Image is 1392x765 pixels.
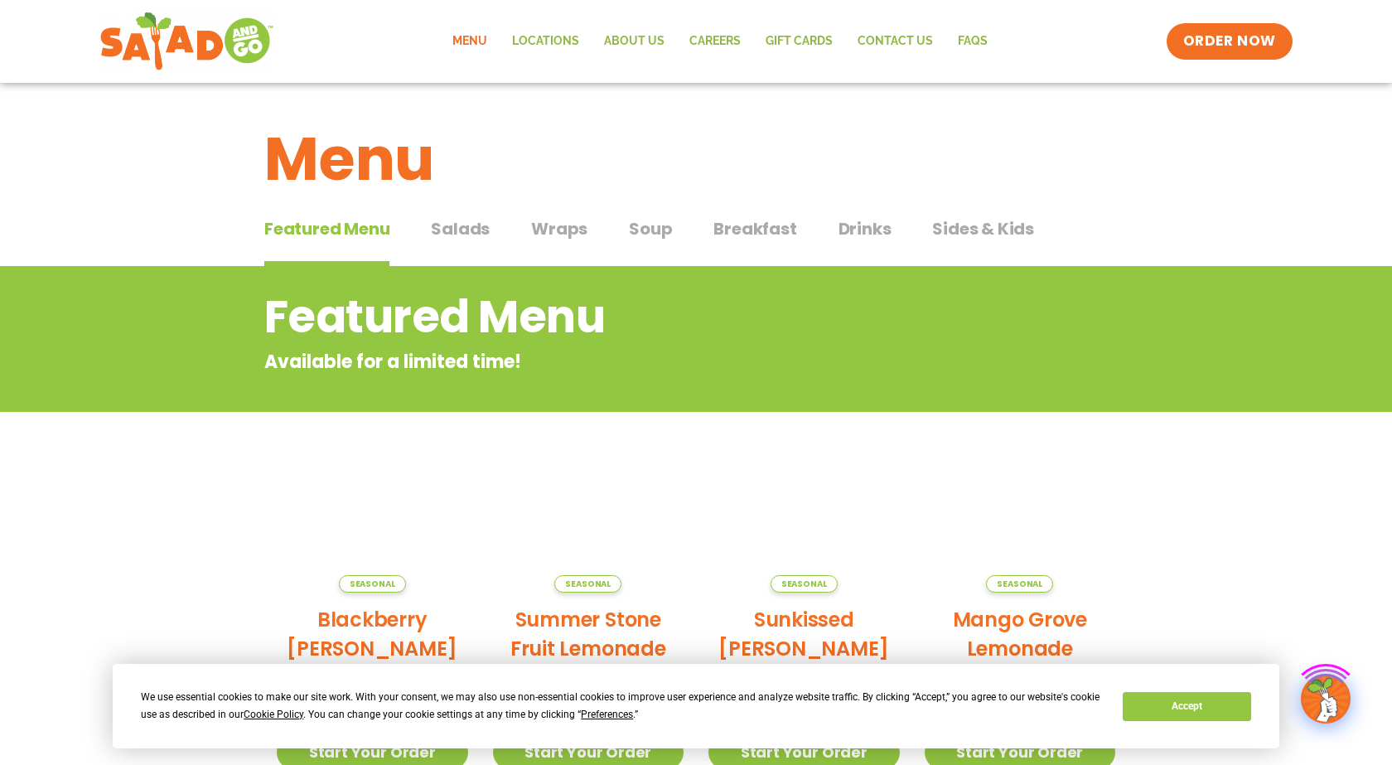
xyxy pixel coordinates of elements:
[264,114,1128,204] h1: Menu
[1183,31,1276,51] span: ORDER NOW
[531,216,587,241] span: Wraps
[277,468,468,593] img: Product photo for Blackberry Bramble Lemonade
[554,575,621,593] span: Seasonal
[581,709,633,720] span: Preferences
[493,605,684,663] h2: Summer Stone Fruit Lemonade
[1167,23,1293,60] a: ORDER NOW
[141,689,1103,724] div: We use essential cookies to make our site work. With your consent, we may also use non-essential ...
[99,8,274,75] img: new-SAG-logo-768×292
[1123,692,1250,721] button: Accept
[845,22,945,61] a: Contact Us
[945,22,1000,61] a: FAQs
[277,605,468,692] h2: Blackberry [PERSON_NAME] Lemonade
[264,216,389,241] span: Featured Menu
[753,22,845,61] a: GIFT CARDS
[925,468,1116,593] img: Product photo for Mango Grove Lemonade
[708,468,900,593] img: Product photo for Sunkissed Yuzu Lemonade
[713,216,796,241] span: Breakfast
[493,468,684,593] img: Product photo for Summer Stone Fruit Lemonade
[264,348,994,375] p: Available for a limited time!
[986,575,1053,593] span: Seasonal
[264,211,1128,267] div: Tabbed content
[244,709,303,720] span: Cookie Policy
[431,216,490,241] span: Salads
[339,575,406,593] span: Seasonal
[113,664,1279,748] div: Cookie Consent Prompt
[925,605,1116,663] h2: Mango Grove Lemonade
[708,605,900,663] h2: Sunkissed [PERSON_NAME]
[932,216,1034,241] span: Sides & Kids
[592,22,677,61] a: About Us
[500,22,592,61] a: Locations
[440,22,1000,61] nav: Menu
[771,575,838,593] span: Seasonal
[677,22,753,61] a: Careers
[264,283,994,351] h2: Featured Menu
[440,22,500,61] a: Menu
[839,216,892,241] span: Drinks
[629,216,672,241] span: Soup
